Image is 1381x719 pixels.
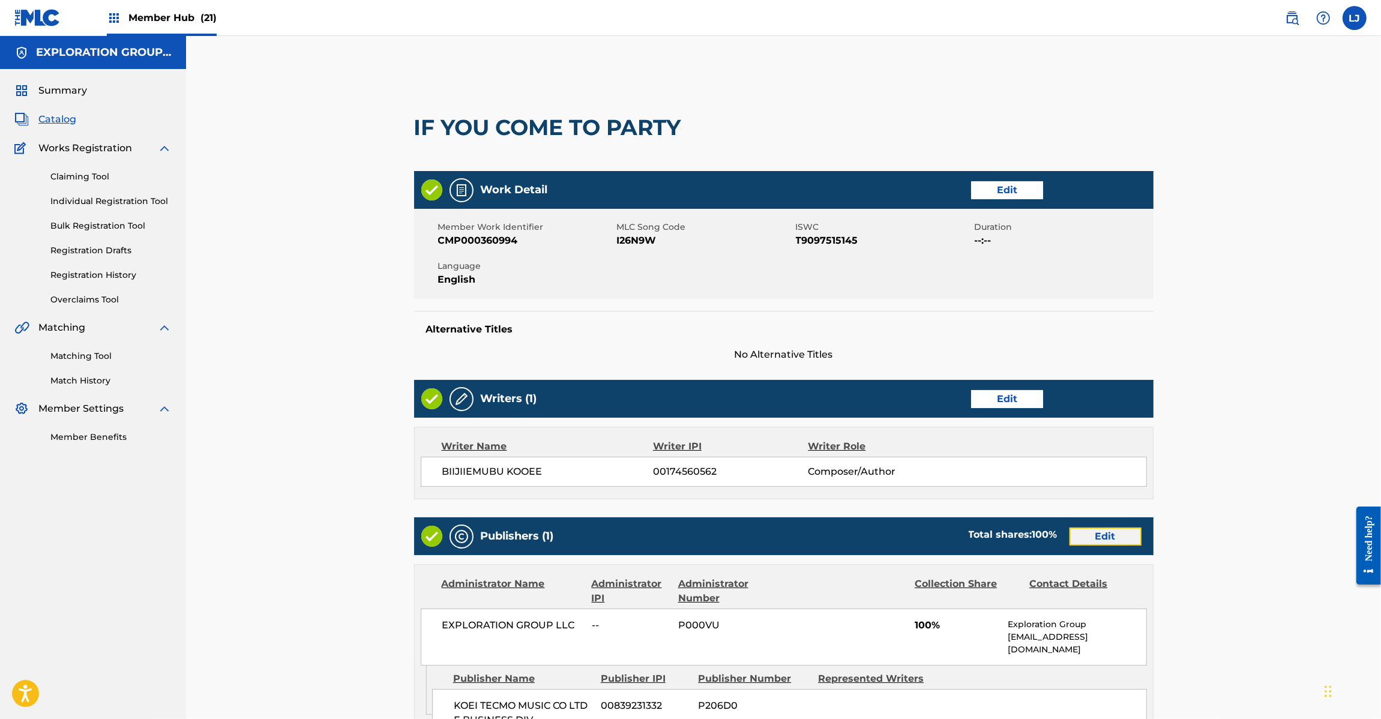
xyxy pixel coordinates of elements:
img: expand [157,320,172,335]
span: P206D0 [699,699,810,713]
a: CatalogCatalog [14,112,76,127]
span: ISWC [796,221,972,233]
span: BIIJIIEMUBU KOOEE [442,465,654,479]
a: Edit [971,181,1043,199]
span: Works Registration [38,141,132,155]
span: Composer/Author [808,465,949,479]
a: Bulk Registration Tool [50,220,172,232]
h5: EXPLORATION GROUP LLC [36,46,172,59]
div: Publisher IPI [601,672,689,686]
span: Member Work Identifier [438,221,614,233]
iframe: Chat Widget [1321,661,1381,719]
span: 100 % [1032,529,1058,540]
span: English [438,272,614,287]
span: No Alternative Titles [414,347,1154,362]
a: Edit [1070,528,1142,546]
img: MLC Logo [14,9,61,26]
img: Writers [454,392,469,406]
img: expand [157,402,172,416]
a: Registration Drafts [50,244,172,257]
h5: Writers (1) [481,392,537,406]
div: Writer Role [808,439,949,454]
img: Valid [421,388,442,409]
img: Catalog [14,112,29,127]
h2: IF YOU COME TO PARTY [414,114,687,141]
span: 00174560562 [653,465,808,479]
div: Collection Share [915,577,1020,606]
span: P000VU [678,618,784,633]
a: Claiming Tool [50,170,172,183]
div: Administrator IPI [592,577,669,606]
img: Accounts [14,46,29,60]
span: 100% [915,618,999,633]
a: Match History [50,375,172,387]
img: Work Detail [454,183,469,197]
span: --:-- [975,233,1151,248]
img: search [1285,11,1299,25]
span: Catalog [38,112,76,127]
img: Summary [14,83,29,98]
iframe: Resource Center [1347,498,1381,594]
img: Valid [421,179,442,200]
span: T9097515145 [796,233,972,248]
img: Top Rightsholders [107,11,121,25]
div: Represented Writers [818,672,929,686]
img: Matching [14,320,29,335]
h5: Work Detail [481,183,548,197]
h5: Publishers (1) [481,529,554,543]
img: Member Settings [14,402,29,416]
div: Total shares: [969,528,1058,542]
a: Individual Registration Tool [50,195,172,208]
div: Writer Name [442,439,654,454]
img: help [1316,11,1331,25]
div: User Menu [1343,6,1367,30]
span: CMP000360994 [438,233,614,248]
a: Edit [971,390,1043,408]
span: Summary [38,83,87,98]
div: Administrator Name [442,577,583,606]
div: Writer IPI [653,439,808,454]
a: Matching Tool [50,350,172,363]
img: Works Registration [14,141,30,155]
img: expand [157,141,172,155]
span: -- [592,618,669,633]
span: Duration [975,221,1151,233]
img: Valid [421,526,442,547]
div: Drag [1325,673,1332,709]
div: Publisher Number [698,672,809,686]
div: Help [1311,6,1335,30]
div: Administrator Number [678,577,784,606]
span: Member Hub [128,11,217,25]
span: EXPLORATION GROUP LLC [442,618,583,633]
p: [EMAIL_ADDRESS][DOMAIN_NAME] [1008,631,1146,656]
span: 00839231332 [601,699,690,713]
a: SummarySummary [14,83,87,98]
img: Publishers [454,529,469,544]
div: Contact Details [1029,577,1135,606]
span: MLC Song Code [617,221,793,233]
span: Matching [38,320,85,335]
a: Member Benefits [50,431,172,444]
span: (21) [200,12,217,23]
div: Publisher Name [453,672,592,686]
h5: Alternative Titles [426,323,1142,335]
p: Exploration Group [1008,618,1146,631]
span: Language [438,260,614,272]
span: Member Settings [38,402,124,416]
a: Registration History [50,269,172,281]
a: Overclaims Tool [50,293,172,306]
span: I26N9W [617,233,793,248]
a: Public Search [1280,6,1304,30]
